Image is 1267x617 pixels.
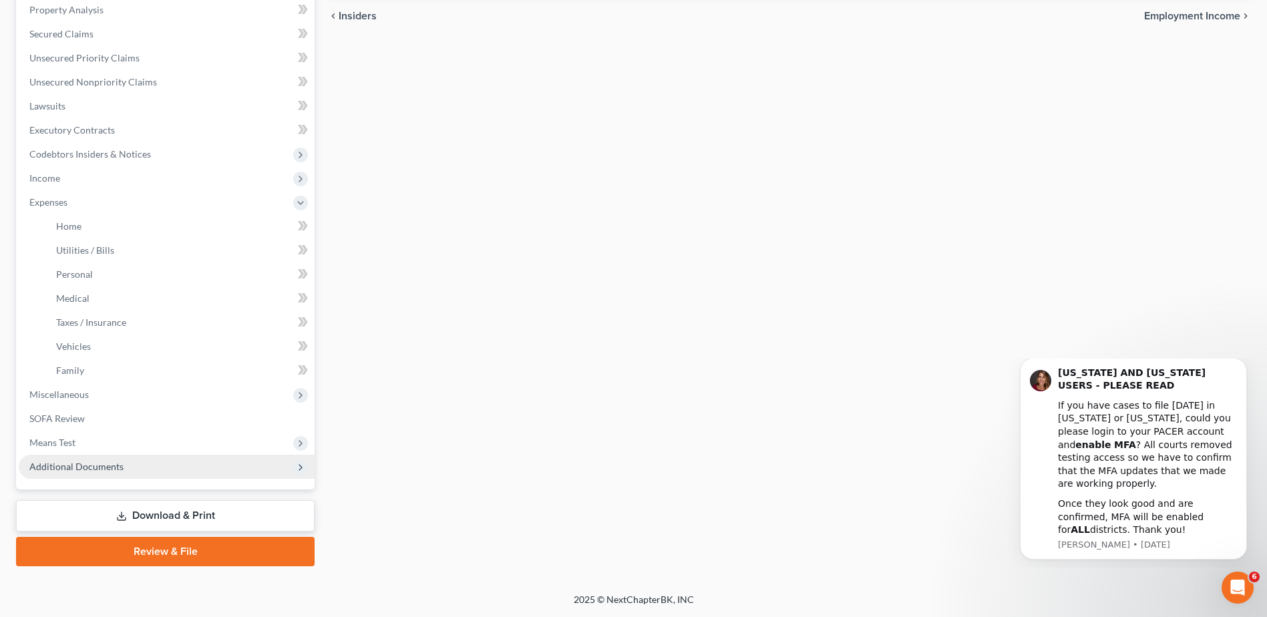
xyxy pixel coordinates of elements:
div: Message content [58,8,237,178]
span: Means Test [29,437,75,448]
span: Miscellaneous [29,389,89,400]
a: Taxes / Insurance [45,311,315,335]
iframe: Intercom notifications message [1000,359,1267,568]
a: Personal [45,262,315,286]
a: Vehicles [45,335,315,359]
span: Income [29,172,60,184]
div: Once they look good and are confirmed, MFA will be enabled for districts. Thank you! [58,139,237,178]
b: enable [75,81,111,91]
a: Download & Print [16,500,315,532]
a: Lawsuits [19,94,315,118]
img: Profile image for Katie [30,11,51,33]
span: Vehicles [56,341,91,352]
a: Family [45,359,315,383]
span: 6 [1249,572,1260,582]
div: If you have cases to file [DATE] in [US_STATE] or [US_STATE], could you please login to your PACE... [58,41,237,132]
a: Review & File [16,537,315,566]
span: Additional Documents [29,461,124,472]
iframe: Intercom live chat [1222,572,1254,604]
span: Expenses [29,196,67,208]
b: MFA [114,81,136,91]
b: ALL [71,166,90,176]
span: Lawsuits [29,100,65,112]
a: Executory Contracts [19,118,315,142]
a: SOFA Review [19,407,315,431]
span: Unsecured Priority Claims [29,52,140,63]
a: Utilities / Bills [45,238,315,262]
span: Home [56,220,81,232]
span: Unsecured Nonpriority Claims [29,76,157,87]
a: Unsecured Priority Claims [19,46,315,70]
span: SOFA Review [29,413,85,424]
a: Unsecured Nonpriority Claims [19,70,315,94]
span: Family [56,365,84,376]
span: Secured Claims [29,28,94,39]
button: Employment Income chevron_right [1144,11,1251,21]
span: Personal [56,268,93,280]
i: chevron_right [1240,11,1251,21]
p: Message from Katie, sent 5w ago [58,180,237,192]
span: Employment Income [1144,11,1240,21]
b: [US_STATE] AND [US_STATE] USERS - PLEASE READ [58,9,206,33]
button: chevron_left Insiders [328,11,377,21]
i: chevron_left [328,11,339,21]
div: 2025 © NextChapterBK, INC [253,593,1015,617]
span: Property Analysis [29,4,104,15]
span: Insiders [339,11,377,21]
a: Medical [45,286,315,311]
span: Utilities / Bills [56,244,114,256]
a: Secured Claims [19,22,315,46]
span: Executory Contracts [29,124,115,136]
span: Taxes / Insurance [56,317,126,328]
span: Medical [56,292,89,304]
span: Codebtors Insiders & Notices [29,148,151,160]
a: Home [45,214,315,238]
